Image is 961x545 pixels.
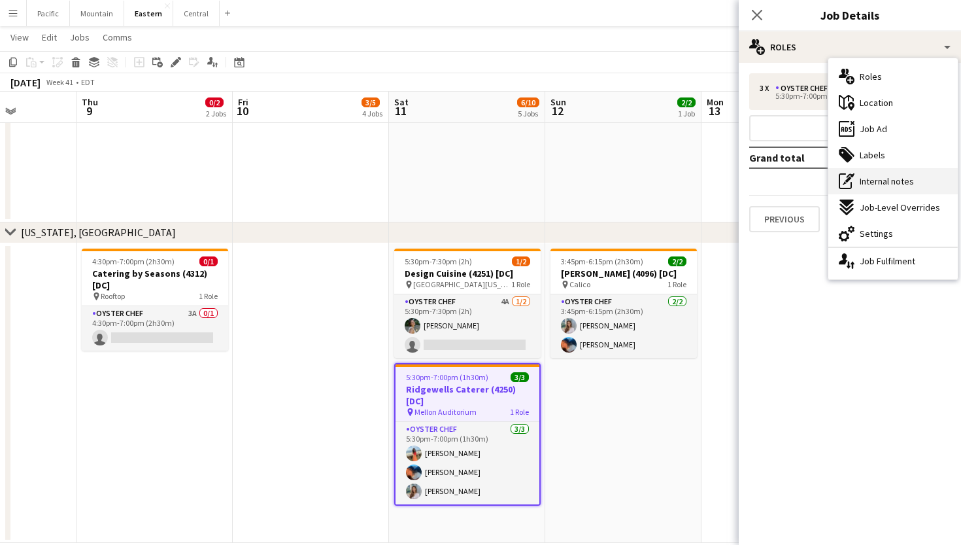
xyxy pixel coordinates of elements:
[548,103,566,118] span: 12
[707,96,724,108] span: Mon
[199,256,218,266] span: 0/1
[97,29,137,46] a: Comms
[10,76,41,89] div: [DATE]
[860,175,914,187] span: Internal notes
[860,97,893,109] span: Location
[82,306,228,351] app-card-role: Oyster Chef3A0/14:30pm-7:00pm (2h30m)
[236,103,248,118] span: 10
[70,1,124,26] button: Mountain
[124,1,173,26] button: Eastern
[511,372,529,382] span: 3/3
[206,109,226,118] div: 2 Jobs
[668,256,686,266] span: 2/2
[362,109,382,118] div: 4 Jobs
[27,1,70,26] button: Pacific
[775,84,833,93] div: Oyster Chef
[569,279,590,289] span: Calico
[362,97,380,107] span: 3/5
[394,96,409,108] span: Sat
[828,248,958,274] div: Job Fulfilment
[82,249,228,351] app-job-card: 4:30pm-7:00pm (2h30m)0/1Catering by Seasons (4312) [DC] Rooftop1 RoleOyster Chef3A0/14:30pm-7:00p...
[406,372,488,382] span: 5:30pm-7:00pm (1h30m)
[860,149,885,161] span: Labels
[860,123,887,135] span: Job Ad
[205,97,224,107] span: 0/2
[65,29,95,46] a: Jobs
[860,202,940,213] span: Job-Level Overrides
[101,291,125,301] span: Rooftop
[510,407,529,417] span: 1 Role
[70,31,90,43] span: Jobs
[199,291,218,301] span: 1 Role
[396,422,539,504] app-card-role: Oyster Chef3/35:30pm-7:00pm (1h30m)[PERSON_NAME][PERSON_NAME][PERSON_NAME]
[760,93,926,99] div: 5:30pm-7:00pm (1h30m)
[550,249,697,358] app-job-card: 3:45pm-6:15pm (2h30m)2/2[PERSON_NAME] (4096) [DC] Calico1 RoleOyster Chef2/23:45pm-6:15pm (2h30m)...
[37,29,62,46] a: Edit
[396,383,539,407] h3: Ridgewells Caterer (4250) [DC]
[550,96,566,108] span: Sun
[238,96,248,108] span: Fri
[739,31,961,63] div: Roles
[394,294,541,358] app-card-role: Oyster Chef4A1/25:30pm-7:30pm (2h)[PERSON_NAME]
[414,407,477,417] span: Mellon Auditorium
[42,31,57,43] span: Edit
[512,256,530,266] span: 1/2
[678,109,695,118] div: 1 Job
[43,77,76,87] span: Week 41
[518,109,539,118] div: 5 Jobs
[413,279,511,289] span: [GEOGRAPHIC_DATA][US_STATE] ([GEOGRAPHIC_DATA], [GEOGRAPHIC_DATA])
[392,103,409,118] span: 11
[394,249,541,358] app-job-card: 5:30pm-7:30pm (2h)1/2Design Cuisine (4251) [DC] [GEOGRAPHIC_DATA][US_STATE] ([GEOGRAPHIC_DATA], [...
[749,115,951,141] button: Add role
[561,256,643,266] span: 3:45pm-6:15pm (2h30m)
[860,71,882,82] span: Roles
[82,96,98,108] span: Thu
[394,363,541,506] app-job-card: 5:30pm-7:00pm (1h30m)3/3Ridgewells Caterer (4250) [DC] Mellon Auditorium1 RoleOyster Chef3/35:30p...
[511,279,530,289] span: 1 Role
[394,268,541,279] h3: Design Cuisine (4251) [DC]
[80,103,98,118] span: 9
[739,7,961,24] h3: Job Details
[677,97,696,107] span: 2/2
[860,228,893,239] span: Settings
[667,279,686,289] span: 1 Role
[749,206,820,232] button: Previous
[405,256,472,266] span: 5:30pm-7:30pm (2h)
[5,29,34,46] a: View
[760,84,775,93] div: 3 x
[92,256,175,266] span: 4:30pm-7:00pm (2h30m)
[705,103,724,118] span: 13
[550,294,697,358] app-card-role: Oyster Chef2/23:45pm-6:15pm (2h30m)[PERSON_NAME][PERSON_NAME]
[21,226,176,239] div: [US_STATE], [GEOGRAPHIC_DATA]
[10,31,29,43] span: View
[103,31,132,43] span: Comms
[81,77,95,87] div: EDT
[550,268,697,279] h3: [PERSON_NAME] (4096) [DC]
[517,97,539,107] span: 6/10
[173,1,220,26] button: Central
[749,147,873,168] td: Grand total
[82,268,228,291] h3: Catering by Seasons (4312) [DC]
